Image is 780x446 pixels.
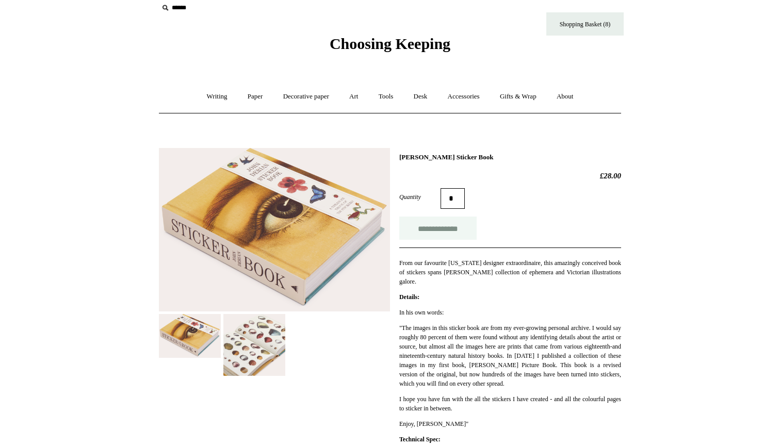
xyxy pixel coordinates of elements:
a: Shopping Basket (8) [546,12,624,36]
p: Enjoy, [PERSON_NAME]" [399,419,621,428]
a: Choosing Keeping [330,43,450,51]
strong: Technical Spec: [399,436,441,443]
h1: [PERSON_NAME] Sticker Book [399,153,621,161]
a: Paper [238,83,272,110]
span: Choosing Keeping [330,35,450,52]
a: Writing [198,83,237,110]
p: "The images in this sticker book are from my ever-growing personal archive. I would say roughly 8... [399,323,621,388]
a: Tools [369,83,403,110]
a: About [547,83,583,110]
img: John Derian Sticker Book [223,314,285,376]
img: John Derian Sticker Book [159,148,390,312]
a: Desk [404,83,437,110]
a: Gifts & Wrap [491,83,546,110]
p: I hope you have fun with the all the stickers I have created - and all the colourful pages to sti... [399,394,621,413]
strong: Details: [399,293,419,301]
span: From our favourite [US_STATE] designer extraordinaire, this amazingly conceived book of stickers ... [399,259,621,285]
a: Art [340,83,367,110]
a: Accessories [438,83,489,110]
label: Quantity [399,192,441,202]
p: In his own words: [399,308,621,317]
h2: £28.00 [399,171,621,180]
a: Decorative paper [274,83,338,110]
img: John Derian Sticker Book [159,314,221,358]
